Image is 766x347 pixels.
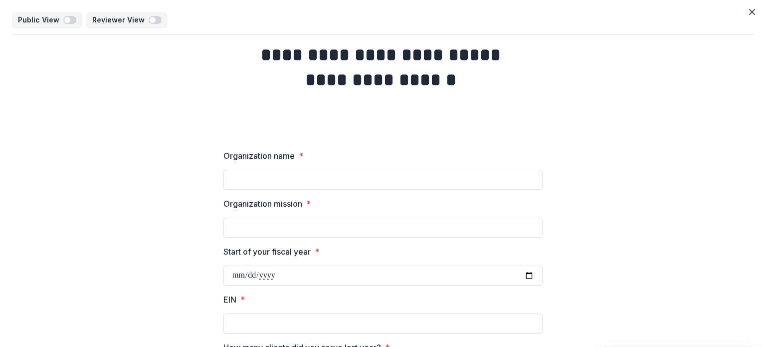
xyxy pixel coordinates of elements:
p: EIN [223,294,236,306]
p: Start of your fiscal year [223,246,311,258]
button: Close [744,4,760,20]
p: Organization mission [223,198,302,210]
p: Public View [18,16,63,24]
button: Public View [12,12,82,28]
p: Organization name [223,150,295,162]
p: Reviewer View [92,16,149,24]
button: Reviewer View [86,12,168,28]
